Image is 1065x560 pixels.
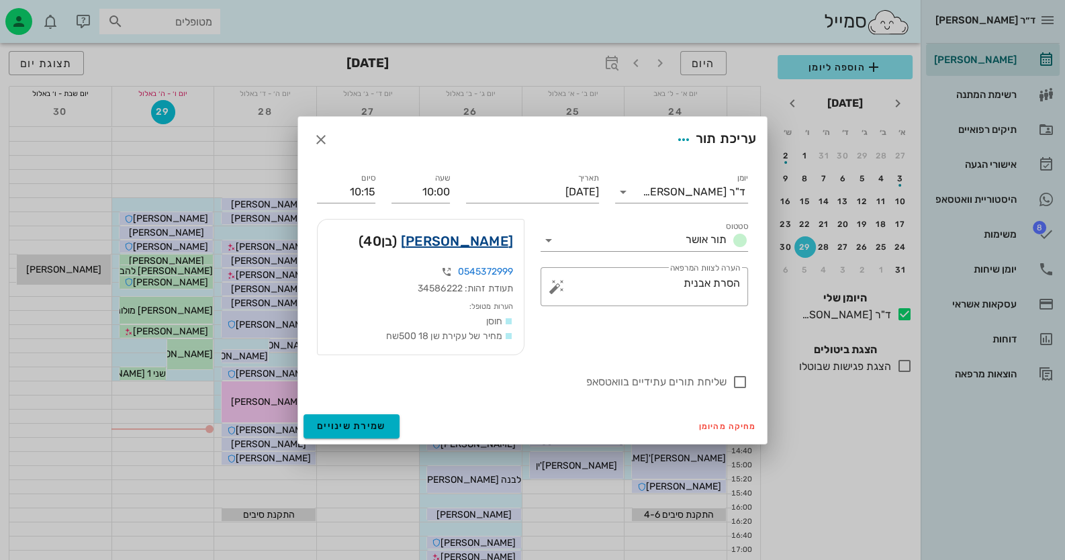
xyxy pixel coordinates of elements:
label: תאריך [578,173,600,183]
button: שמירת שינויים [304,414,400,438]
label: סטטוס [726,222,748,232]
small: הערות מטופל: [469,302,513,311]
label: יומן [737,173,749,183]
label: שליחת תורים עתידיים בוואטסאפ [317,375,727,389]
span: 40 [363,233,381,249]
label: שעה [435,173,451,183]
button: מחיקה מהיומן [694,417,761,436]
div: תעודת זהות: 34586222 [328,281,513,296]
span: מחיקה מהיומן [699,422,756,431]
span: תור אושר [686,233,727,246]
span: מחיר של עקירת שן 18 500שח [385,330,502,342]
label: סיום [361,173,375,183]
label: הערה לצוות המרפאה [670,263,740,273]
span: חוסן [486,316,502,327]
div: ד"ר [PERSON_NAME] [643,186,745,198]
a: 0545372999 [458,265,513,277]
span: (בן ) [359,230,398,252]
a: [PERSON_NAME] [401,230,513,252]
div: עריכת תור [672,128,756,152]
div: סטטוסתור אושר [541,230,748,251]
span: שמירת שינויים [317,420,386,432]
div: יומןד"ר [PERSON_NAME] [615,181,748,203]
